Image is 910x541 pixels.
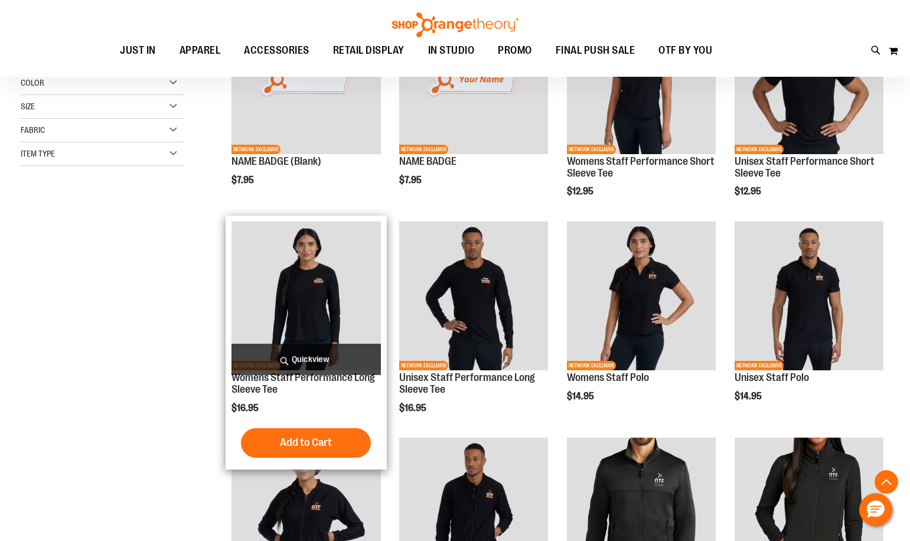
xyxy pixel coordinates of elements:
div: product [393,216,554,444]
div: product [561,216,722,432]
a: PROMO [486,37,544,64]
span: $12.95 [735,186,763,197]
a: Unisex Staff Performance Short Sleeve TeeNETWORK EXCLUSIVE [735,5,883,155]
span: $14.95 [567,391,596,402]
a: Womens Staff PoloNETWORK EXCLUSIVE [567,221,716,372]
a: Unisex Staff Performance Short Sleeve Tee [735,155,875,179]
a: FINAL PUSH SALE [544,37,647,64]
img: Shop Orangetheory [390,12,520,37]
span: ACCESSORIES [244,37,309,64]
img: Womens Staff Polo [567,221,716,370]
button: Back To Top [875,470,898,494]
span: NETWORK EXCLUSIVE [735,145,784,154]
img: Unisex Staff Performance Long Sleeve Tee [399,221,548,370]
span: APPAREL [180,37,221,64]
span: $12.95 [567,186,595,197]
a: Womens Staff Polo [567,371,649,383]
span: FINAL PUSH SALE [556,37,635,64]
img: Unisex Staff Polo [735,221,883,370]
a: Quickview [231,344,380,375]
span: IN STUDIO [428,37,475,64]
a: ACCESSORIES [232,37,321,64]
a: NAME BADGE (Blank) [231,155,321,167]
span: PROMO [498,37,532,64]
img: NAME BADGE (Blank) [231,5,380,154]
span: NETWORK EXCLUSIVE [735,361,784,370]
a: Unisex Staff Polo [735,371,809,383]
span: $14.95 [735,391,764,402]
a: OTF BY YOU [647,37,724,64]
a: NAME BADGE (Blank)NETWORK EXCLUSIVE [231,5,380,155]
a: Unisex Staff PoloNETWORK EXCLUSIVE [735,221,883,372]
a: IN STUDIO [416,37,487,64]
img: Womens Staff Performance Long Sleeve Tee [231,221,380,370]
img: Womens Staff Performance Short Sleeve Tee [567,5,716,154]
span: Add to Cart [280,436,332,449]
span: $7.95 [231,175,256,185]
a: Womens Staff Performance Long Sleeve TeeNETWORK EXCLUSIVE [231,221,380,372]
a: Product image for NAME BADGENETWORK EXCLUSIVE [399,5,548,155]
a: Womens Staff Performance Short Sleeve TeeNETWORK EXCLUSIVE [567,5,716,155]
a: APPAREL [168,37,233,64]
span: NETWORK EXCLUSIVE [567,145,616,154]
a: NAME BADGE [399,155,456,167]
a: Unisex Staff Performance Long Sleeve Tee [399,371,535,395]
div: product [226,216,386,470]
span: Color [21,78,44,87]
span: NETWORK EXCLUSIVE [399,145,448,154]
span: JUST IN [120,37,156,64]
span: Item Type [21,149,55,158]
img: Unisex Staff Performance Short Sleeve Tee [735,5,883,154]
a: RETAIL DISPLAY [321,37,416,64]
span: OTF BY YOU [658,37,712,64]
a: Womens Staff Performance Short Sleeve Tee [567,155,715,179]
div: product [729,216,889,432]
span: $7.95 [399,175,423,185]
button: Add to Cart [241,428,371,458]
a: Unisex Staff Performance Long Sleeve TeeNETWORK EXCLUSIVE [399,221,548,372]
span: $16.95 [399,403,428,413]
img: Product image for NAME BADGE [399,5,548,154]
span: Fabric [21,125,45,135]
span: NETWORK EXCLUSIVE [231,145,280,154]
span: $16.95 [231,403,260,413]
button: Hello, have a question? Let’s chat. [859,493,892,526]
span: NETWORK EXCLUSIVE [567,361,616,370]
span: Size [21,102,35,111]
a: Womens Staff Performance Long Sleeve Tee [231,371,375,395]
span: RETAIL DISPLAY [333,37,405,64]
span: NETWORK EXCLUSIVE [399,361,448,370]
a: JUST IN [108,37,168,64]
